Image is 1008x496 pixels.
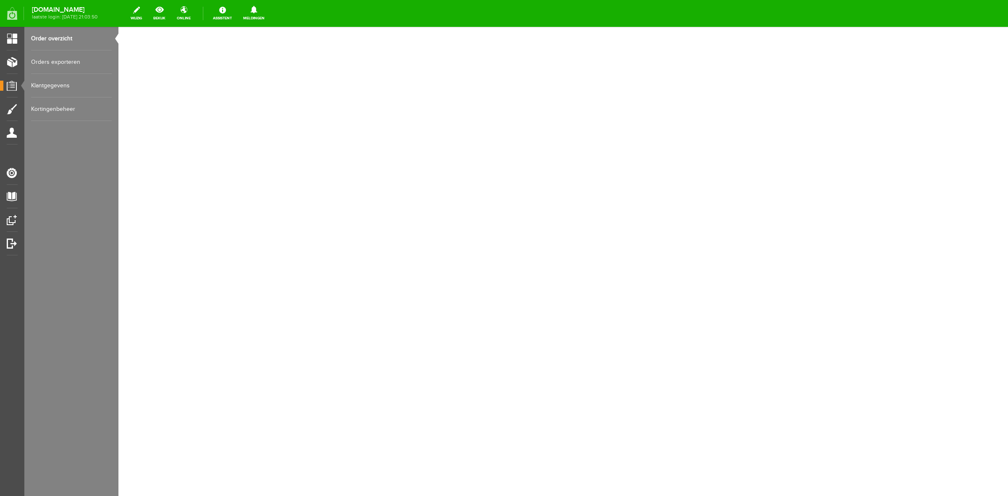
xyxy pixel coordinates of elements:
span: laatste login: [DATE] 21:03:50 [32,15,97,19]
a: Orders exporteren [31,50,112,74]
a: bekijk [148,4,171,23]
a: Klantgegevens [31,74,112,97]
a: Kortingenbeheer [31,97,112,121]
a: online [172,4,196,23]
strong: [DOMAIN_NAME] [32,8,97,12]
a: Assistent [208,4,237,23]
a: wijzig [126,4,147,23]
a: Meldingen [238,4,270,23]
a: Order overzicht [31,27,112,50]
